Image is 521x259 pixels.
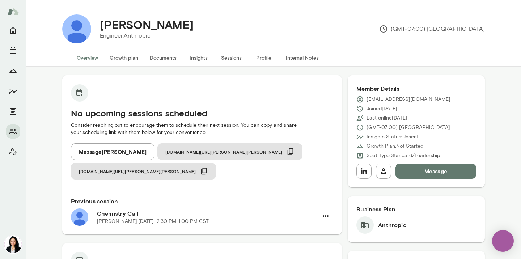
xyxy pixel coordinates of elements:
p: [PERSON_NAME] · [DATE] · 12:30 PM-1:00 PM CST [97,218,209,225]
span: [DOMAIN_NAME][URL][PERSON_NAME][PERSON_NAME] [165,149,282,155]
button: Home [6,23,20,38]
button: Documents [144,49,182,66]
button: Documents [6,104,20,118]
p: (GMT-07:00) [GEOGRAPHIC_DATA] [379,25,485,33]
button: Profile [247,49,280,66]
h6: Previous session [71,197,333,206]
img: Mento [7,5,19,18]
p: [EMAIL_ADDRESS][DOMAIN_NAME] [367,96,450,103]
button: Sessions [215,49,247,66]
button: Overview [71,49,104,66]
img: Hyonjee Joo [62,14,91,43]
button: Message [395,164,476,179]
button: Sessions [6,43,20,58]
h6: Anthropic [378,221,406,229]
p: Growth Plan: Not Started [367,143,423,150]
span: [DOMAIN_NAME][URL][PERSON_NAME][PERSON_NAME] [79,168,196,174]
button: [DOMAIN_NAME][URL][PERSON_NAME][PERSON_NAME] [71,163,216,180]
p: Insights Status: Unsent [367,133,419,141]
p: Engineer, Anthropic [100,31,194,40]
button: Members [6,124,20,139]
p: Joined [DATE] [367,105,397,112]
h6: Chemistry Call [97,209,318,218]
img: Monica Aggarwal [4,236,22,253]
p: (GMT-07:00) [GEOGRAPHIC_DATA] [367,124,450,131]
p: Consider reaching out to encourage them to schedule their next session. You can copy and share yo... [71,122,333,136]
h6: Member Details [356,84,476,93]
button: Message[PERSON_NAME] [71,143,154,160]
h4: [PERSON_NAME] [100,18,194,31]
h5: No upcoming sessions scheduled [71,107,333,119]
button: Growth Plan [6,64,20,78]
button: Internal Notes [280,49,325,66]
button: [DOMAIN_NAME][URL][PERSON_NAME][PERSON_NAME] [157,143,302,160]
p: Seat Type: Standard/Leadership [367,152,440,159]
h6: Business Plan [356,205,476,213]
button: Insights [6,84,20,98]
button: Insights [182,49,215,66]
p: Last online [DATE] [367,115,407,122]
button: Growth plan [104,49,144,66]
button: Client app [6,144,20,159]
